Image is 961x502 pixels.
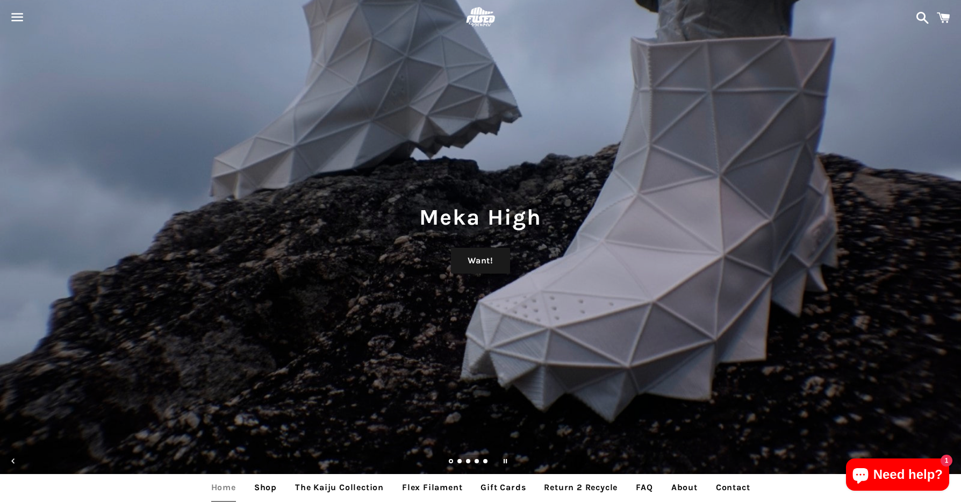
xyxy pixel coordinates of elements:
a: Shop [246,474,285,501]
h1: Meka High [11,202,950,233]
a: Gift Cards [472,474,534,501]
a: Flex Filament [394,474,470,501]
a: Load slide 4 [475,460,480,465]
a: Load slide 2 [457,460,463,465]
button: Previous slide [2,449,25,473]
button: Next slide [936,449,959,473]
a: Load slide 3 [466,460,471,465]
button: Pause slideshow [493,449,517,473]
a: Return 2 Recycle [536,474,626,501]
a: About [663,474,706,501]
a: FAQ [628,474,661,501]
a: Slide 1, current [449,460,454,465]
a: Contact [708,474,758,501]
a: Load slide 5 [483,460,489,465]
a: Home [203,474,244,501]
inbox-online-store-chat: Shopify online store chat [843,458,952,493]
a: Want! [451,248,510,274]
a: The Kaiju Collection [287,474,392,501]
